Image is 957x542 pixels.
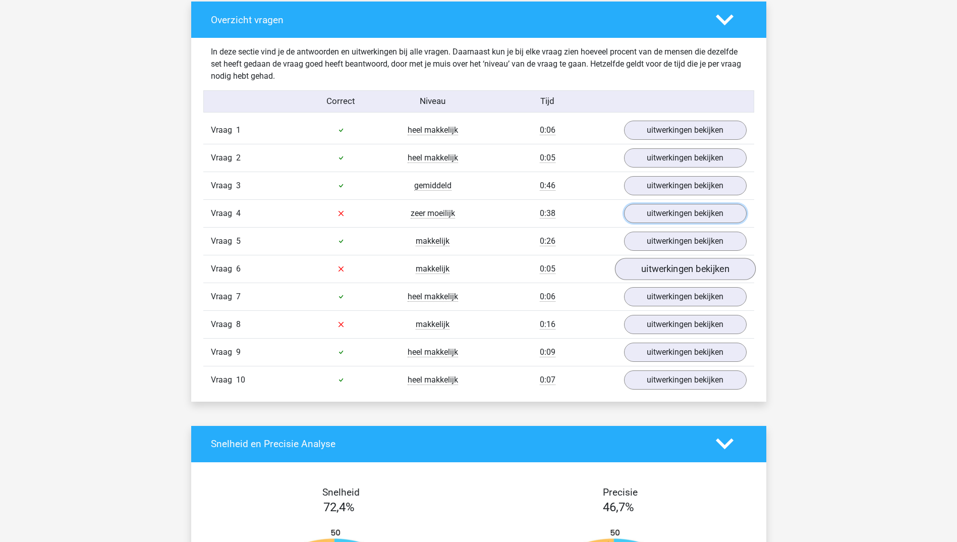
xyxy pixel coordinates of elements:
[211,152,236,164] span: Vraag
[540,264,555,274] span: 0:05
[416,264,449,274] span: makkelijk
[540,125,555,135] span: 0:06
[614,258,755,280] a: uitwerkingen bekijken
[540,208,555,219] span: 0:38
[236,292,241,301] span: 7
[236,153,241,162] span: 2
[540,292,555,302] span: 0:06
[211,14,701,26] h4: Overzicht vragen
[236,264,241,274] span: 6
[416,319,449,330] span: makkelijk
[323,500,355,514] span: 72,4%
[236,208,241,218] span: 4
[295,95,387,108] div: Correct
[408,292,458,302] span: heel makkelijk
[603,500,634,514] span: 46,7%
[540,236,555,246] span: 0:26
[414,181,452,191] span: gemiddeld
[211,235,236,247] span: Vraag
[540,181,555,191] span: 0:46
[236,319,241,329] span: 8
[624,343,747,362] a: uitwerkingen bekijken
[211,263,236,275] span: Vraag
[211,486,471,498] h4: Snelheid
[236,375,245,385] span: 10
[211,124,236,136] span: Vraag
[540,319,555,330] span: 0:16
[211,374,236,386] span: Vraag
[411,208,455,219] span: zeer moeilijk
[211,346,236,358] span: Vraag
[624,121,747,140] a: uitwerkingen bekijken
[387,95,479,108] div: Niveau
[408,153,458,163] span: heel makkelijk
[236,125,241,135] span: 1
[211,180,236,192] span: Vraag
[211,207,236,220] span: Vraag
[540,347,555,357] span: 0:09
[624,204,747,223] a: uitwerkingen bekijken
[540,375,555,385] span: 0:07
[624,148,747,168] a: uitwerkingen bekijken
[408,125,458,135] span: heel makkelijk
[408,375,458,385] span: heel makkelijk
[490,486,751,498] h4: Precisie
[416,236,449,246] span: makkelijk
[236,181,241,190] span: 3
[540,153,555,163] span: 0:05
[236,347,241,357] span: 9
[478,95,616,108] div: Tijd
[624,176,747,195] a: uitwerkingen bekijken
[624,370,747,390] a: uitwerkingen bekijken
[624,315,747,334] a: uitwerkingen bekijken
[211,291,236,303] span: Vraag
[408,347,458,357] span: heel makkelijk
[624,287,747,306] a: uitwerkingen bekijken
[203,46,754,82] div: In deze sectie vind je de antwoorden en uitwerkingen bij alle vragen. Daarnaast kun je bij elke v...
[624,232,747,251] a: uitwerkingen bekijken
[211,318,236,331] span: Vraag
[236,236,241,246] span: 5
[211,438,701,450] h4: Snelheid en Precisie Analyse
